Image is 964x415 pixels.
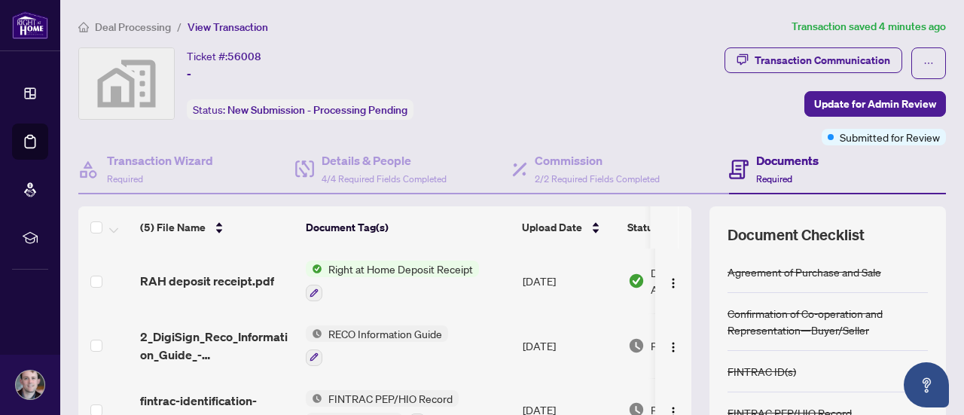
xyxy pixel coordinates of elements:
[628,273,645,289] img: Document Status
[621,206,749,249] th: Status
[177,18,182,35] li: /
[306,390,322,407] img: Status Icon
[667,341,679,353] img: Logo
[107,151,213,169] h4: Transaction Wizard
[904,362,949,407] button: Open asap
[227,50,261,63] span: 56008
[651,264,744,298] span: Document Approved
[95,20,171,34] span: Deal Processing
[728,224,865,246] span: Document Checklist
[140,219,206,236] span: (5) File Name
[188,20,268,34] span: View Transaction
[628,337,645,354] img: Document Status
[306,325,448,366] button: Status IconRECO Information Guide
[187,47,261,65] div: Ticket #:
[187,99,413,120] div: Status:
[661,334,685,358] button: Logo
[107,173,143,185] span: Required
[322,151,447,169] h4: Details & People
[661,269,685,293] button: Logo
[756,173,792,185] span: Required
[78,22,89,32] span: home
[627,219,658,236] span: Status
[651,337,726,354] span: Pending Review
[187,65,191,83] span: -
[667,277,679,289] img: Logo
[306,261,322,277] img: Status Icon
[300,206,516,249] th: Document Tag(s)
[755,48,890,72] div: Transaction Communication
[227,103,407,117] span: New Submission - Processing Pending
[140,272,274,290] span: RAH deposit receipt.pdf
[756,151,819,169] h4: Documents
[322,261,479,277] span: Right at Home Deposit Receipt
[923,58,934,69] span: ellipsis
[792,18,946,35] article: Transaction saved 4 minutes ago
[322,390,459,407] span: FINTRAC PEP/HIO Record
[728,363,796,380] div: FINTRAC ID(s)
[322,325,448,342] span: RECO Information Guide
[306,325,322,342] img: Status Icon
[728,305,928,338] div: Confirmation of Co-operation and Representation—Buyer/Seller
[516,206,621,249] th: Upload Date
[79,48,174,119] img: svg%3e
[12,11,48,39] img: logo
[140,328,294,364] span: 2_DigiSign_Reco_Information_Guide_-_RECO_Forms.pdf
[840,129,940,145] span: Submitted for Review
[535,151,660,169] h4: Commission
[134,206,300,249] th: (5) File Name
[728,264,881,280] div: Agreement of Purchase and Sale
[16,371,44,399] img: Profile Icon
[322,173,447,185] span: 4/4 Required Fields Completed
[535,173,660,185] span: 2/2 Required Fields Completed
[306,261,479,301] button: Status IconRight at Home Deposit Receipt
[725,47,902,73] button: Transaction Communication
[517,249,622,313] td: [DATE]
[804,91,946,117] button: Update for Admin Review
[517,313,622,378] td: [DATE]
[814,92,936,116] span: Update for Admin Review
[522,219,582,236] span: Upload Date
